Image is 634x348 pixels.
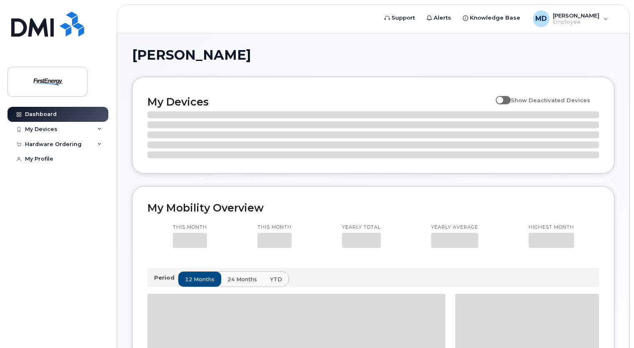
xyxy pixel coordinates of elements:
span: [PERSON_NAME] [132,49,251,61]
p: Yearly average [431,224,478,231]
h2: My Devices [147,96,492,108]
input: Show Deactivated Devices [496,92,502,99]
p: Period [154,274,178,282]
p: This month [173,224,207,231]
span: YTD [270,275,282,283]
p: Highest month [529,224,574,231]
span: 24 months [227,275,257,283]
p: Yearly total [342,224,381,231]
span: Show Deactivated Devices [511,97,590,103]
h2: My Mobility Overview [147,202,599,214]
p: This month [257,224,292,231]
